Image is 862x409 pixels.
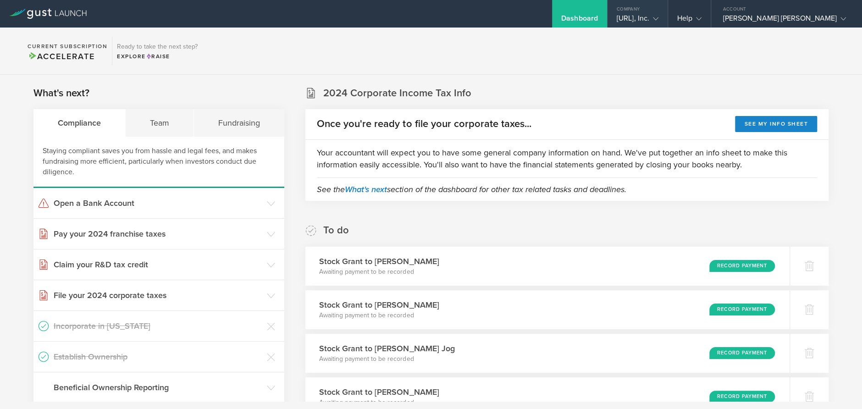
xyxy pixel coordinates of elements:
[112,37,202,65] div: Ready to take the next step?ExploreRaise
[54,381,262,393] h3: Beneficial Ownership Reporting
[126,109,194,137] div: Team
[735,116,817,132] button: See my info sheet
[54,259,262,271] h3: Claim your R&D tax credit
[319,354,454,364] p: Awaiting payment to be recorded
[319,343,454,354] h3: Stock Grant to [PERSON_NAME] Jog
[305,290,790,329] div: Stock Grant to [PERSON_NAME]Awaiting payment to be recordedRecord Payment
[146,53,170,60] span: Raise
[319,311,439,320] p: Awaiting payment to be recorded
[319,299,439,311] h3: Stock Grant to [PERSON_NAME]
[33,87,89,100] h2: What's next?
[709,391,775,403] div: Record Payment
[305,247,790,286] div: Stock Grant to [PERSON_NAME]Awaiting payment to be recordedRecord Payment
[709,260,775,272] div: Record Payment
[319,386,439,398] h3: Stock Grant to [PERSON_NAME]
[723,14,846,28] div: [PERSON_NAME] [PERSON_NAME]
[561,14,598,28] div: Dashboard
[305,334,790,373] div: Stock Grant to [PERSON_NAME] JogAwaiting payment to be recordedRecord Payment
[709,347,775,359] div: Record Payment
[54,351,262,363] h3: Establish Ownership
[677,14,702,28] div: Help
[319,267,439,276] p: Awaiting payment to be recorded
[54,228,262,240] h3: Pay your 2024 franchise taxes
[54,320,262,332] h3: Incorporate in [US_STATE]
[323,87,471,100] h2: 2024 Corporate Income Tax Info
[317,147,817,171] p: Your accountant will expect you to have some general company information on hand. We've put toget...
[323,224,349,237] h2: To do
[617,14,658,28] div: [URL], Inc.
[319,255,439,267] h3: Stock Grant to [PERSON_NAME]
[194,109,284,137] div: Fundraising
[345,184,387,194] a: What's next
[317,117,531,131] h2: Once you're ready to file your corporate taxes...
[709,304,775,315] div: Record Payment
[319,398,439,407] p: Awaiting payment to be recorded
[28,51,94,61] span: Accelerate
[117,52,198,61] div: Explore
[33,137,284,188] div: Staying compliant saves you from hassle and legal fees, and makes fundraising more efficient, par...
[28,44,107,49] h2: Current Subscription
[54,197,262,209] h3: Open a Bank Account
[54,289,262,301] h3: File your 2024 corporate taxes
[33,109,126,137] div: Compliance
[117,44,198,50] h3: Ready to take the next step?
[317,184,626,194] em: See the section of the dashboard for other tax related tasks and deadlines.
